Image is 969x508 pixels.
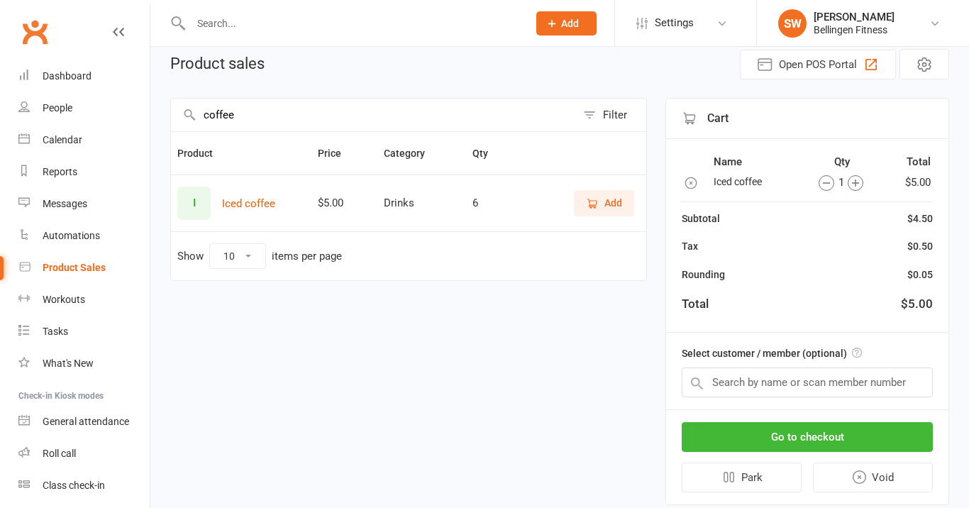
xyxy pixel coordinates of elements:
[907,211,933,226] div: $4.50
[814,11,895,23] div: [PERSON_NAME]
[43,358,94,369] div: What's New
[18,124,150,156] a: Calendar
[574,190,634,216] button: Add
[713,172,795,192] td: Iced coffee
[713,153,795,171] th: Name
[18,92,150,124] a: People
[18,470,150,502] a: Class kiosk mode
[43,480,105,491] div: Class check-in
[814,23,895,36] div: Bellingen Fitness
[43,198,87,209] div: Messages
[682,238,698,254] div: Tax
[18,316,150,348] a: Tasks
[888,153,931,171] th: Total
[888,172,931,192] td: $5.00
[682,463,802,492] button: Park
[43,70,92,82] div: Dashboard
[384,197,460,209] div: Drinks
[666,99,948,139] div: Cart
[18,252,150,284] a: Product Sales
[18,60,150,92] a: Dashboard
[177,148,228,159] span: Product
[43,134,82,145] div: Calendar
[43,294,85,305] div: Workouts
[682,422,933,452] button: Go to checkout
[18,220,150,252] a: Automations
[318,148,357,159] span: Price
[472,197,516,209] div: 6
[682,267,725,282] div: Rounding
[18,156,150,188] a: Reports
[682,368,933,397] input: Search by name or scan member number
[907,238,933,254] div: $0.50
[576,99,646,131] button: Filter
[472,145,504,162] button: Qty
[170,55,265,72] h1: Product sales
[536,11,597,35] button: Add
[43,448,76,459] div: Roll call
[682,211,720,226] div: Subtotal
[682,346,862,361] label: Select customer / member (optional)
[272,250,342,263] div: items per page
[177,243,342,269] div: Show
[187,13,518,33] input: Search...
[797,174,884,191] div: 1
[472,148,504,159] span: Qty
[604,195,622,211] span: Add
[682,294,709,314] div: Total
[813,463,934,492] button: Void
[222,195,275,212] button: Iced coffee
[740,50,896,79] button: Open POS Portal
[778,9,807,38] div: SW
[43,416,129,427] div: General attendance
[384,145,441,162] button: Category
[43,262,106,273] div: Product Sales
[797,153,887,171] th: Qty
[171,99,576,131] input: Search products by name, or scan product code
[318,197,371,209] div: $5.00
[603,106,627,123] div: Filter
[655,7,694,39] span: Settings
[318,145,357,162] button: Price
[43,230,100,241] div: Automations
[779,56,857,73] span: Open POS Portal
[177,187,211,220] div: I
[907,267,933,282] div: $0.05
[43,326,68,337] div: Tasks
[18,406,150,438] a: General attendance kiosk mode
[43,166,77,177] div: Reports
[17,14,52,50] a: Clubworx
[18,438,150,470] a: Roll call
[43,102,72,114] div: People
[384,148,441,159] span: Category
[901,294,933,314] div: $5.00
[561,18,579,29] span: Add
[18,188,150,220] a: Messages
[177,145,228,162] button: Product
[18,348,150,380] a: What's New
[18,284,150,316] a: Workouts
